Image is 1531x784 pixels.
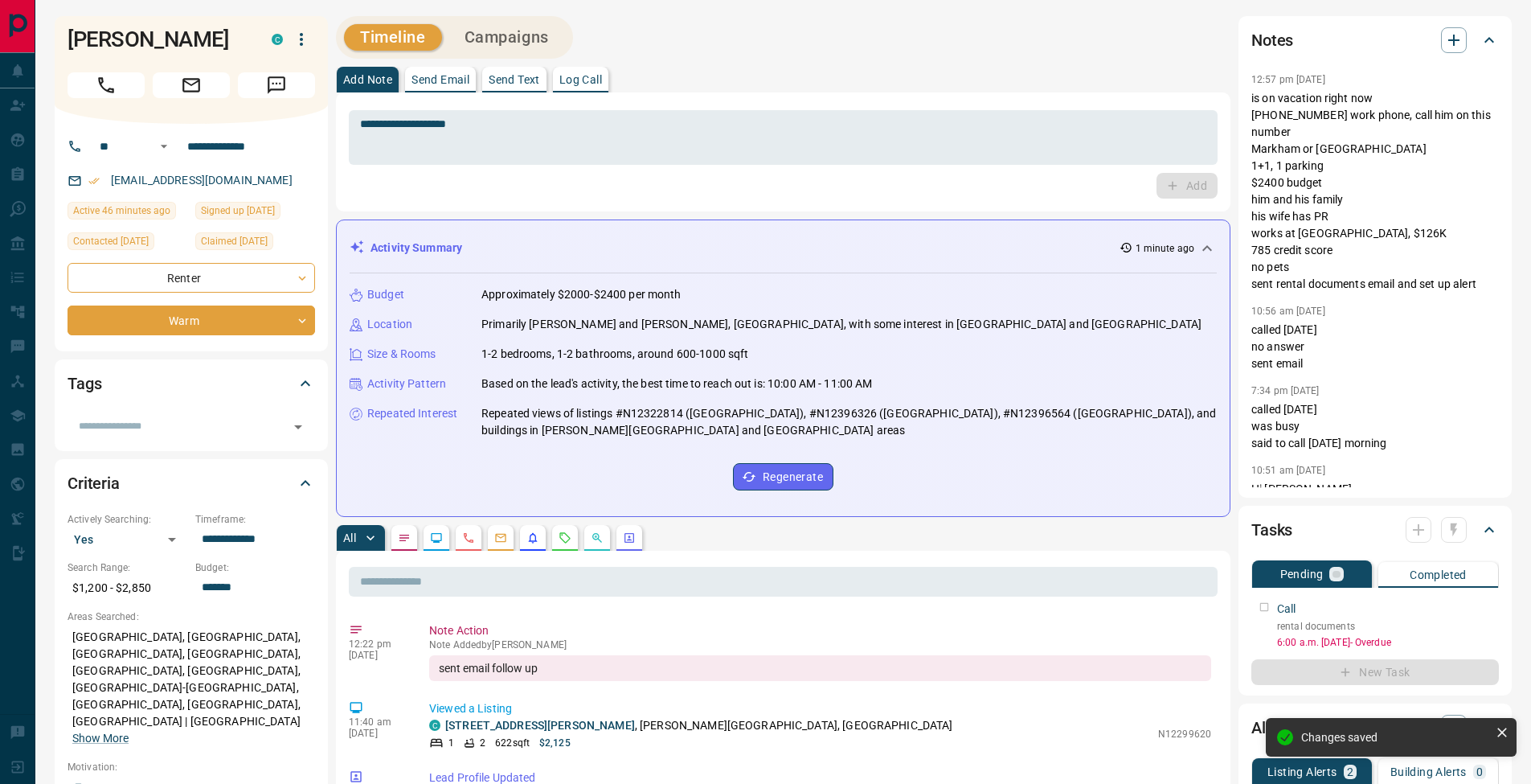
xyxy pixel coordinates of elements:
p: 10:51 am [DATE] [1251,465,1325,476]
p: Hi [PERSON_NAME], Lets connect [DATE], I'm interested in learning about the below 3 [URL][DOMAIN_... [1251,481,1499,667]
div: condos.ca [272,34,283,45]
p: Search Range: [68,560,187,575]
p: Building Alerts [1390,766,1467,778]
button: Open [287,416,309,438]
h2: Tags [68,371,101,396]
p: Send Text [489,74,540,85]
p: 2 [480,736,485,750]
p: 0 [1476,766,1483,778]
p: Budget [367,286,404,303]
svg: Calls [462,532,475,544]
svg: Notes [398,532,411,544]
button: Campaigns [448,24,565,51]
div: Activity Summary1 minute ago [350,233,1217,263]
svg: Requests [559,532,571,544]
p: Based on the lead's activity, the best time to reach out is: 10:00 AM - 11:00 AM [481,376,873,392]
p: Motivation: [68,760,315,774]
p: Approximately $2000-$2400 per month [481,286,682,303]
div: Criteria [68,464,315,503]
p: , [PERSON_NAME][GEOGRAPHIC_DATA], [GEOGRAPHIC_DATA] [445,717,953,734]
p: 12:57 pm [DATE] [1251,74,1325,85]
div: Renter [68,263,315,293]
p: Repeated views of listings #N12322814 ([GEOGRAPHIC_DATA]), #N12396326 ([GEOGRAPHIC_DATA]), #N1239... [481,405,1217,439]
p: 622 sqft [495,736,530,750]
div: Yes [68,527,187,552]
p: Primarily [PERSON_NAME] and [PERSON_NAME], [GEOGRAPHIC_DATA], with some interest in [GEOGRAPHIC_D... [481,316,1201,333]
p: called [DATE] was busy said to call [DATE] morning [1251,401,1499,452]
div: Mon Sep 08 2025 [68,232,187,255]
h2: Criteria [68,470,120,496]
p: $2,125 [539,736,571,750]
p: 1-2 bedrooms, 1-2 bathrooms, around 600-1000 sqft [481,346,748,363]
div: Mon Sep 15 2025 [68,202,187,224]
p: Areas Searched: [68,610,315,624]
div: Warm [68,306,315,335]
div: Changes saved [1301,731,1489,744]
svg: Listing Alerts [526,532,539,544]
div: Sat Aug 30 2025 [195,232,315,255]
span: Contacted [DATE] [73,233,149,249]
button: Open [154,137,174,156]
p: Activity Summary [370,240,462,257]
p: Note Added by [PERSON_NAME] [429,639,1211,651]
div: Tags [68,364,315,403]
p: Call [1277,601,1296,618]
p: Actively Searching: [68,512,187,527]
p: 11:40 am [349,716,405,728]
h2: Notes [1251,27,1293,53]
button: Show More [72,730,129,747]
button: Timeline [344,24,442,51]
svg: Lead Browsing Activity [430,532,443,544]
p: N12299620 [1158,727,1211,741]
p: Repeated Interest [367,405,457,422]
a: [STREET_ADDRESS][PERSON_NAME] [445,719,635,732]
p: 12:22 pm [349,638,405,650]
p: 1 [448,736,454,750]
p: is on vacation right now [PHONE_NUMBER] work phone, call him on this number Markham or [GEOGRAPHI... [1251,90,1499,293]
p: Pending [1280,569,1324,580]
span: Active 46 minutes ago [73,203,170,219]
span: Message [238,72,315,98]
div: Notes [1251,21,1499,60]
p: [GEOGRAPHIC_DATA], [GEOGRAPHIC_DATA], [GEOGRAPHIC_DATA], [GEOGRAPHIC_DATA], [GEOGRAPHIC_DATA], [G... [68,624,315,752]
button: Regenerate [733,463,833,491]
h2: Tasks [1251,517,1292,543]
p: [DATE] [349,728,405,739]
p: 6:00 a.m. [DATE] - Overdue [1277,635,1499,650]
p: Note Action [429,622,1211,639]
h2: Alerts [1251,715,1293,741]
p: 2 [1347,766,1353,778]
p: Add Note [343,74,392,85]
a: [EMAIL_ADDRESS][DOMAIN_NAME] [111,174,293,187]
div: Fri Jul 25 2025 [195,202,315,224]
p: 10:56 am [DATE] [1251,306,1325,317]
div: Tasks [1251,511,1499,549]
p: [DATE] [349,650,405,661]
span: Claimed [DATE] [201,233,268,249]
h1: [PERSON_NAME] [68,27,248,52]
p: 7:34 pm [DATE] [1251,385,1320,396]
div: Alerts [1251,708,1499,747]
p: Listing Alerts [1267,766,1337,778]
span: Call [68,72,145,98]
p: Completed [1410,569,1467,581]
svg: Email Verified [88,175,100,187]
p: 1 minute ago [1136,241,1194,256]
span: Signed up [DATE] [201,203,275,219]
p: rental documents [1277,619,1499,634]
p: $1,200 - $2,850 [68,575,187,601]
p: Timeframe: [195,512,315,527]
div: condos.ca [429,720,440,731]
p: All [343,532,356,544]
p: Size & Rooms [367,346,436,363]
p: called [DATE] no answer sent email [1251,322,1499,372]
span: Email [153,72,230,98]
p: Send Email [411,74,469,85]
p: Budget: [195,560,315,575]
p: Viewed a Listing [429,700,1211,717]
div: sent email follow up [429,655,1211,681]
p: Activity Pattern [367,376,446,392]
svg: Emails [494,532,507,544]
svg: Opportunities [591,532,604,544]
svg: Agent Actions [623,532,636,544]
